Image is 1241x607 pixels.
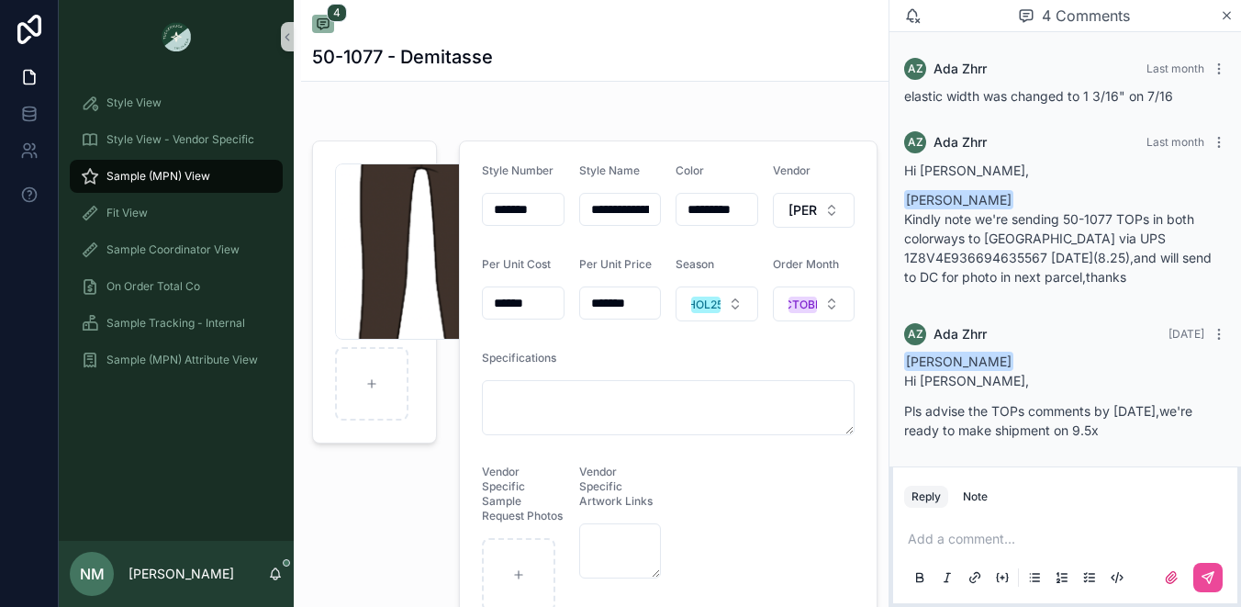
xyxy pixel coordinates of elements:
p: Kindly note we're sending 50-1077 TOPs in both colorways to [GEOGRAPHIC_DATA] via UPS 1Z8V4E93669... [904,209,1226,287]
span: Style View [106,96,162,110]
a: Sample (MPN) Attribute View [70,343,283,377]
span: [PERSON_NAME] [904,190,1013,209]
button: Select Button [676,287,758,321]
a: Style View - Vendor Specific [70,123,283,156]
span: Specifications [482,351,556,365]
span: Vendor [773,163,811,177]
span: AZ [908,62,923,76]
span: Ada Zhrr [934,325,987,343]
span: Vendor Specific Sample Request Photos [482,465,563,523]
span: AZ [908,327,923,342]
a: Sample Tracking - Internal [70,307,283,340]
div: HOL25 [688,297,723,313]
span: AZ [908,135,923,150]
span: Per Unit Price [579,257,652,271]
button: Reply [904,486,948,508]
span: 4 [327,4,347,22]
span: Last month [1146,62,1204,75]
a: Fit View [70,197,283,230]
a: On Order Total Co [70,270,283,303]
div: Note [963,489,988,504]
span: [PERSON_NAME] [904,352,1013,371]
a: Sample Coordinator View [70,233,283,266]
span: Color [676,163,704,177]
span: elastic width was changed to 1 3/16" on 7/16 [904,88,1173,104]
button: Select Button [773,193,855,228]
p: Hi [PERSON_NAME], [904,161,1226,180]
span: Sample Coordinator View [106,242,240,257]
span: [PERSON_NAME] [788,201,818,219]
span: Sample Tracking - Internal [106,316,245,331]
a: Sample (MPN) View [70,160,283,193]
span: Season [676,257,714,271]
span: Fit View [106,206,148,220]
div: scrollable content [59,73,294,400]
h1: 50-1077 - Demitasse [312,44,493,70]
span: Ada Zhrr [934,133,987,152]
a: Style View [70,86,283,119]
p: [PERSON_NAME] [129,565,234,583]
img: App logo [162,22,191,51]
p: Pls advise the TOPs comments by [DATE],we're ready to make shipment on 9.5x [904,401,1226,440]
button: 4 [312,15,334,37]
span: Style View - Vendor Specific [106,132,254,147]
span: Sample (MPN) Attribute View [106,353,258,367]
span: NM [80,563,105,585]
span: Style Name [579,163,640,177]
button: Select Button [773,287,855,321]
p: Hi [PERSON_NAME], [904,371,1226,390]
span: Sample (MPN) View [106,169,210,184]
span: Per Unit Cost [482,257,551,271]
span: Ada Zhrr [934,60,987,78]
button: Note [956,486,995,508]
span: Last month [1146,135,1204,149]
span: Style Number [482,163,553,177]
span: [DATE] [1168,327,1204,341]
span: 4 Comments [1042,5,1130,27]
span: On Order Total Co [106,279,200,294]
div: OCTOBER [776,297,829,313]
span: Order Month [773,257,839,271]
span: Vendor Specific Artwork Links [579,465,653,508]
